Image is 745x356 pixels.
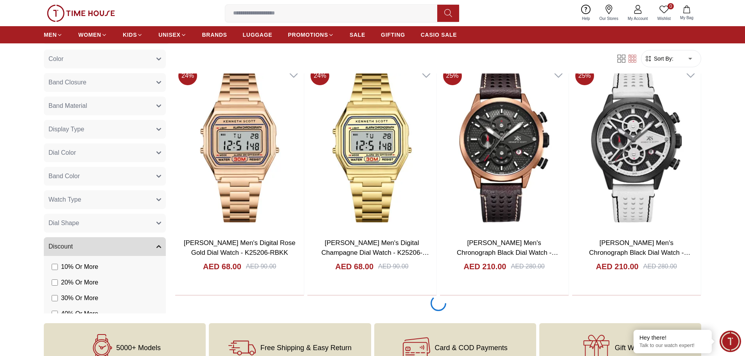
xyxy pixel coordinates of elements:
span: Card & COD Payments [435,344,508,352]
span: Our Stores [596,16,621,21]
button: Dial Color [44,144,166,163]
span: My Account [625,16,651,21]
div: Hey there! [639,334,706,342]
button: My Bag [675,4,698,22]
a: [PERSON_NAME] Men's Digital Champagne Dial Watch - K25206-GBGC [321,239,429,267]
button: Color [44,50,166,69]
a: WOMEN [78,28,107,42]
span: BRANDS [202,31,227,39]
span: 0 [668,3,674,9]
span: Band Material [48,102,87,111]
button: Band Color [44,167,166,186]
a: SALE [350,28,365,42]
a: [PERSON_NAME] Men's Chronograph Black Dial Watch - K25108-BLWB [589,239,690,267]
input: 40% Or More [52,311,58,317]
button: Sort By: [644,55,673,63]
button: Watch Type [44,191,166,209]
h4: AED 68.00 [335,261,373,272]
a: Our Stores [595,3,623,23]
span: Discount [48,242,73,252]
span: Wishlist [654,16,674,21]
span: Sort By: [652,55,673,63]
span: Watch Type [48,195,81,205]
button: Band Material [44,97,166,116]
div: AED 90.00 [246,262,276,271]
div: AED 280.00 [511,262,544,271]
a: KIDS [123,28,143,42]
span: Band Closure [48,78,86,88]
span: 5000+ Models [116,344,161,352]
span: 24 % [178,66,197,85]
input: 20% Or More [52,280,58,286]
a: CASIO SALE [421,28,457,42]
div: AED 280.00 [643,262,677,271]
span: UNISEX [158,31,180,39]
input: 30% Or More [52,295,58,302]
span: MEN [44,31,57,39]
span: My Bag [677,15,697,21]
h4: AED 68.00 [203,261,241,272]
div: AED 90.00 [378,262,408,271]
button: Discount [44,238,166,256]
img: Kenneth Scott Men's Digital Rose Gold Dial Watch - K25206-RBKK [175,63,304,231]
a: 0Wishlist [653,3,675,23]
span: 30 % Or More [61,294,98,303]
span: Color [48,55,63,64]
div: Chat Widget [720,331,741,352]
span: 40 % Or More [61,309,98,319]
img: Kenneth Scott Men's Digital Champagne Dial Watch - K25206-GBGC [307,63,436,231]
a: UNISEX [158,28,186,42]
a: Help [577,3,595,23]
a: LUGGAGE [243,28,273,42]
h4: AED 210.00 [464,261,506,272]
a: BRANDS [202,28,227,42]
span: 20 % Or More [61,278,98,288]
span: Help [579,16,593,21]
span: GIFTING [381,31,405,39]
span: Band Color [48,172,80,181]
span: Display Type [48,125,84,134]
span: 24 % [311,66,329,85]
button: Display Type [44,120,166,139]
button: Dial Shape [44,214,166,233]
span: KIDS [123,31,137,39]
img: ... [47,5,115,22]
a: GIFTING [381,28,405,42]
img: Kenneth Scott Men's Chronograph Black Dial Watch - K25108-BLWB [572,63,701,231]
span: Dial Shape [48,219,79,228]
span: CASIO SALE [421,31,457,39]
span: 25 % [443,66,462,85]
a: MEN [44,28,63,42]
span: Free Shipping & Easy Return [260,344,352,352]
a: [PERSON_NAME] Men's Digital Rose Gold Dial Watch - K25206-RBKK [184,239,296,257]
span: 25 % [575,66,594,85]
span: LUGGAGE [243,31,273,39]
a: [PERSON_NAME] Men's Chronograph Black Dial Watch - K25108-DLDB [457,239,558,267]
span: SALE [350,31,365,39]
h4: AED 210.00 [596,261,639,272]
span: WOMEN [78,31,101,39]
p: Talk to our watch expert! [639,342,706,349]
input: 10% Or More [52,264,58,270]
span: 10 % Or More [61,263,98,272]
span: PROMOTIONS [288,31,328,39]
span: Gift Wrapping [615,344,658,352]
a: PROMOTIONS [288,28,334,42]
button: Band Closure [44,73,166,92]
span: Dial Color [48,148,76,158]
img: Kenneth Scott Men's Chronograph Black Dial Watch - K25108-DLDB [440,63,569,231]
